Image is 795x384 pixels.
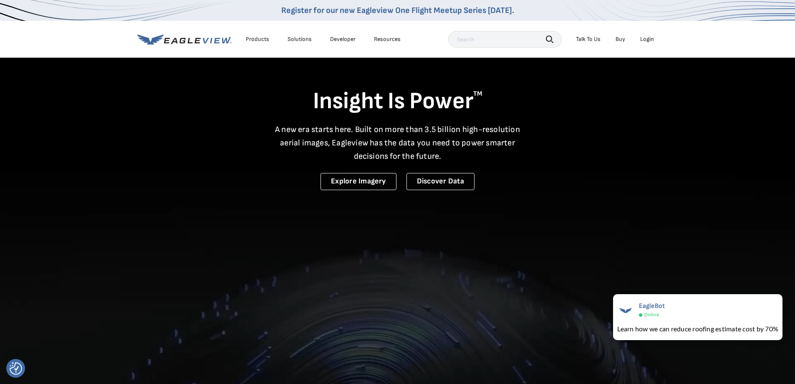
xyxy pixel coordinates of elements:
[406,173,474,190] a: Discover Data
[374,36,401,43] div: Resources
[330,36,356,43] a: Developer
[639,302,665,310] span: EagleBot
[448,31,562,48] input: Search
[640,36,654,43] div: Login
[617,302,634,319] img: EagleBot
[281,5,514,15] a: Register for our new Eagleview One Flight Meetup Series [DATE].
[616,36,625,43] a: Buy
[246,36,269,43] div: Products
[617,324,778,334] div: Learn how we can reduce roofing estimate cost by 70%
[270,123,525,163] p: A new era starts here. Built on more than 3.5 billion high-resolution aerial images, Eagleview ha...
[10,362,22,375] button: Consent Preferences
[288,36,312,43] div: Solutions
[321,173,396,190] a: Explore Imagery
[576,36,601,43] div: Talk To Us
[137,87,658,116] h1: Insight Is Power
[473,90,482,98] sup: TM
[10,362,22,375] img: Revisit consent button
[644,312,659,318] span: Online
